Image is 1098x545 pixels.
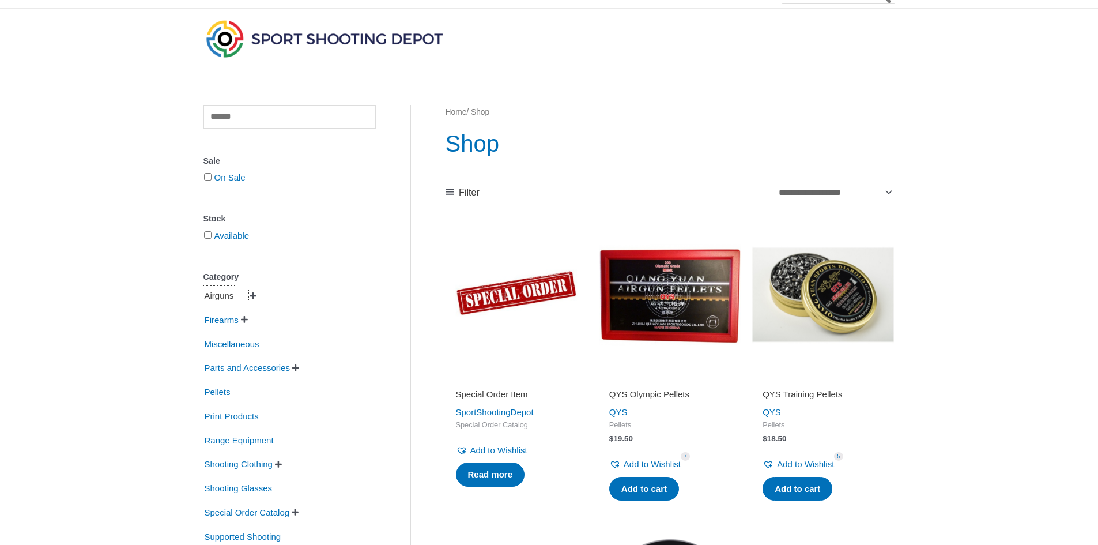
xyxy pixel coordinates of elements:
span:  [241,315,248,324]
img: Special Order Item [446,224,587,366]
bdi: 19.50 [609,434,633,443]
a: Home [446,108,467,116]
span: $ [609,434,614,443]
iframe: Customer reviews powered by Trustpilot [609,373,730,386]
a: Range Equipment [203,434,275,444]
a: Special Order Catalog [203,507,291,517]
a: Add to cart: “QYS Olympic Pellets” [609,477,679,501]
span: Add to Wishlist [777,459,834,469]
span: 5 [834,452,843,461]
span: 7 [681,452,690,461]
a: QYS Training Pellets [763,389,884,404]
div: Category [203,269,376,285]
span:  [292,364,299,372]
h2: QYS Olympic Pellets [609,389,730,400]
input: On Sale [204,173,212,181]
a: QYS Olympic Pellets [609,389,730,404]
span: Pellets [609,420,730,430]
span:  [292,508,299,516]
a: Print Products [203,411,260,420]
nav: Breadcrumb [446,105,895,120]
h2: QYS Training Pellets [763,389,884,400]
img: QYS Olympic Pellets [599,224,741,366]
span:  [250,292,256,300]
span: $ [763,434,767,443]
a: Pellets [203,386,232,396]
a: Filter [446,184,480,201]
a: On Sale [214,172,246,182]
a: SportShootingDepot [456,407,534,417]
img: QYS Training Pellets [752,224,894,366]
span: Special Order Catalog [456,420,577,430]
span: Special Order Catalog [203,503,291,523]
a: Shooting Clothing [203,458,274,468]
span: Pellets [763,420,884,430]
a: Available [214,231,250,240]
span: Print Products [203,407,260,426]
input: Available [204,231,212,239]
a: Supported Shooting [203,531,282,540]
a: Add to Wishlist [609,456,681,472]
a: Firearms [203,314,240,324]
span:  [275,460,282,468]
span: Miscellaneous [203,334,261,354]
span: Pellets [203,382,232,402]
span: Shooting Glasses [203,479,274,498]
span: Add to Wishlist [624,459,681,469]
a: QYS [609,407,628,417]
bdi: 18.50 [763,434,786,443]
iframe: Customer reviews powered by Trustpilot [456,373,577,386]
a: Parts and Accessories [203,362,291,372]
a: Special Order Item [456,389,577,404]
a: Shooting Glasses [203,483,274,493]
select: Shop order [775,183,895,202]
div: Stock [203,211,376,227]
a: Add to cart: “QYS Training Pellets” [763,477,832,501]
div: Sale [203,153,376,170]
iframe: Customer reviews powered by Trustpilot [763,373,884,386]
h1: Shop [446,127,895,160]
a: Airguns [203,290,249,300]
span: Add to Wishlist [470,445,527,455]
img: Sport Shooting Depot [203,17,446,60]
h2: Special Order Item [456,389,577,400]
a: Read more about “Special Order Item” [456,463,525,487]
a: Miscellaneous [203,338,261,348]
span: Shooting Clothing [203,454,274,474]
a: QYS [763,407,781,417]
a: Add to Wishlist [456,442,527,458]
span: Firearms [203,310,240,330]
span: Filter [459,184,480,201]
a: Add to Wishlist [763,456,834,472]
span: Parts and Accessories [203,358,291,378]
span: Airguns [203,286,235,306]
span: Range Equipment [203,431,275,450]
